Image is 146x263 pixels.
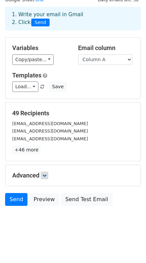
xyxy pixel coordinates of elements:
[7,11,139,26] div: 1. Write your email in Gmail 2. Click
[12,121,88,126] small: [EMAIL_ADDRESS][DOMAIN_NAME]
[12,54,54,65] a: Copy/paste...
[61,193,112,206] a: Send Test Email
[31,19,50,27] span: Send
[29,193,59,206] a: Preview
[12,110,134,117] h5: 49 Recipients
[12,72,41,79] a: Templates
[49,81,67,92] button: Save
[12,172,134,179] h5: Advanced
[12,81,38,92] a: Load...
[12,44,68,52] h5: Variables
[12,146,41,154] a: +46 more
[12,128,88,134] small: [EMAIL_ADDRESS][DOMAIN_NAME]
[12,136,88,141] small: [EMAIL_ADDRESS][DOMAIN_NAME]
[5,193,28,206] a: Send
[112,231,146,263] iframe: Chat Widget
[78,44,134,52] h5: Email column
